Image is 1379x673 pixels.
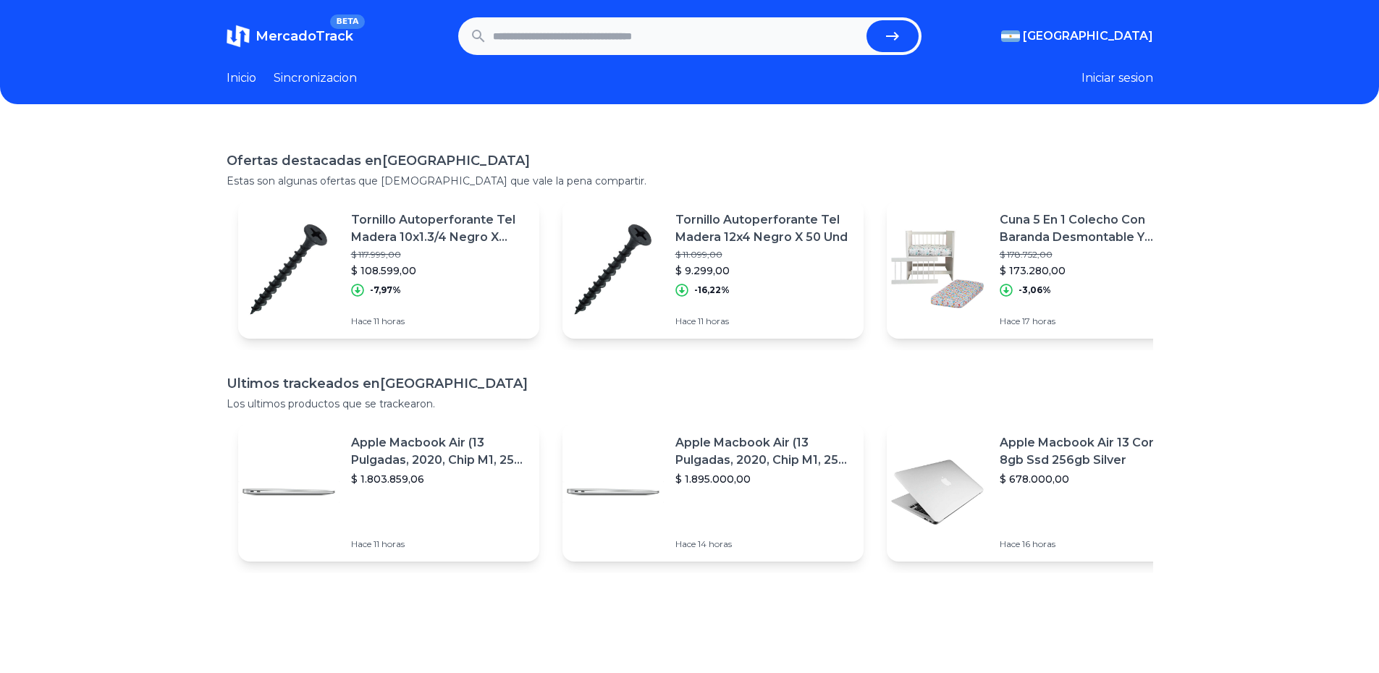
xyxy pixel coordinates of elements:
[1000,316,1176,327] p: Hace 17 horas
[1000,538,1176,550] p: Hace 16 horas
[227,25,250,48] img: MercadoTrack
[227,25,353,48] a: MercadoTrackBETA
[675,434,852,469] p: Apple Macbook Air (13 Pulgadas, 2020, Chip M1, 256 Gb De Ssd, 8 Gb De Ram) - Plata
[562,441,664,543] img: Featured image
[227,151,1153,171] h1: Ofertas destacadas en [GEOGRAPHIC_DATA]
[330,14,364,29] span: BETA
[351,249,528,261] p: $ 117.999,00
[675,211,852,246] p: Tornillo Autoperforante Tel Madera 12x4 Negro X 50 Und
[227,373,1153,394] h1: Ultimos trackeados en [GEOGRAPHIC_DATA]
[887,441,988,543] img: Featured image
[675,316,852,327] p: Hace 11 horas
[274,69,357,87] a: Sincronizacion
[887,423,1188,562] a: Featured imageApple Macbook Air 13 Core I5 8gb Ssd 256gb Silver$ 678.000,00Hace 16 horas
[351,211,528,246] p: Tornillo Autoperforante Tel Madera 10x1.3/4 Negro X 3000 Und
[351,538,528,550] p: Hace 11 horas
[370,284,401,296] p: -7,97%
[675,472,852,486] p: $ 1.895.000,00
[227,174,1153,188] p: Estas son algunas ofertas que [DEMOGRAPHIC_DATA] que vale la pena compartir.
[238,219,340,320] img: Featured image
[1000,263,1176,278] p: $ 173.280,00
[1000,472,1176,486] p: $ 678.000,00
[227,69,256,87] a: Inicio
[351,434,528,469] p: Apple Macbook Air (13 Pulgadas, 2020, Chip M1, 256 Gb De Ssd, 8 Gb De Ram) - Plata
[1001,27,1153,45] button: [GEOGRAPHIC_DATA]
[1019,284,1051,296] p: -3,06%
[1000,249,1176,261] p: $ 178.752,00
[675,538,852,550] p: Hace 14 horas
[238,423,539,562] a: Featured imageApple Macbook Air (13 Pulgadas, 2020, Chip M1, 256 Gb De Ssd, 8 Gb De Ram) - Plata$...
[227,397,1153,411] p: Los ultimos productos que se trackearon.
[1000,211,1176,246] p: Cuna 5 En 1 Colecho Con Baranda Desmontable Y Colchon
[1001,30,1020,42] img: Argentina
[351,472,528,486] p: $ 1.803.859,06
[1000,434,1176,469] p: Apple Macbook Air 13 Core I5 8gb Ssd 256gb Silver
[675,263,852,278] p: $ 9.299,00
[256,28,353,44] span: MercadoTrack
[694,284,730,296] p: -16,22%
[887,219,988,320] img: Featured image
[1081,69,1153,87] button: Iniciar sesion
[238,200,539,339] a: Featured imageTornillo Autoperforante Tel Madera 10x1.3/4 Negro X 3000 Und$ 117.999,00$ 108.599,0...
[238,441,340,543] img: Featured image
[675,249,852,261] p: $ 11.099,00
[562,423,864,562] a: Featured imageApple Macbook Air (13 Pulgadas, 2020, Chip M1, 256 Gb De Ssd, 8 Gb De Ram) - Plata$...
[562,219,664,320] img: Featured image
[351,263,528,278] p: $ 108.599,00
[887,200,1188,339] a: Featured imageCuna 5 En 1 Colecho Con Baranda Desmontable Y Colchon$ 178.752,00$ 173.280,00-3,06%...
[1023,27,1153,45] span: [GEOGRAPHIC_DATA]
[562,200,864,339] a: Featured imageTornillo Autoperforante Tel Madera 12x4 Negro X 50 Und$ 11.099,00$ 9.299,00-16,22%H...
[351,316,528,327] p: Hace 11 horas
